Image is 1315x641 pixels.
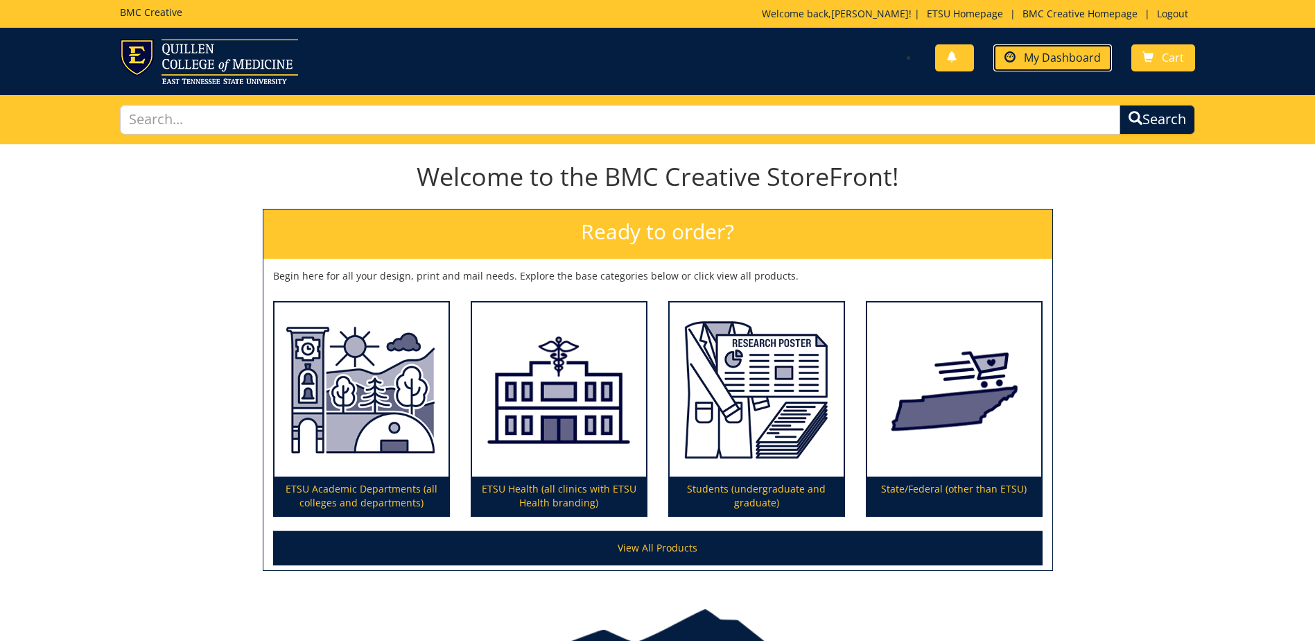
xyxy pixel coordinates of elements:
h2: Ready to order? [263,210,1052,259]
p: Welcome back, ! | | | [762,7,1195,21]
img: State/Federal (other than ETSU) [867,302,1041,477]
button: Search [1120,105,1195,135]
a: Logout [1150,7,1195,20]
p: ETSU Health (all clinics with ETSU Health branding) [472,477,646,515]
a: State/Federal (other than ETSU) [867,302,1041,516]
input: Search... [120,105,1120,135]
a: Cart [1131,44,1195,71]
span: Cart [1162,50,1184,65]
a: BMC Creative Homepage [1016,7,1144,20]
img: ETSU Academic Departments (all colleges and departments) [275,302,449,477]
img: ETSU logo [120,39,298,84]
img: ETSU Health (all clinics with ETSU Health branding) [472,302,646,477]
a: ETSU Academic Departments (all colleges and departments) [275,302,449,516]
a: ETSU Homepage [920,7,1010,20]
a: [PERSON_NAME] [831,7,909,20]
p: State/Federal (other than ETSU) [867,477,1041,515]
a: Students (undergraduate and graduate) [670,302,844,516]
a: ETSU Health (all clinics with ETSU Health branding) [472,302,646,516]
p: Begin here for all your design, print and mail needs. Explore the base categories below or click ... [273,269,1043,283]
p: ETSU Academic Departments (all colleges and departments) [275,477,449,515]
a: My Dashboard [993,44,1112,71]
p: Students (undergraduate and graduate) [670,477,844,515]
a: View All Products [273,531,1043,565]
img: Students (undergraduate and graduate) [670,302,844,477]
h5: BMC Creative [120,7,182,17]
h1: Welcome to the BMC Creative StoreFront! [263,163,1053,191]
span: My Dashboard [1024,50,1101,65]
